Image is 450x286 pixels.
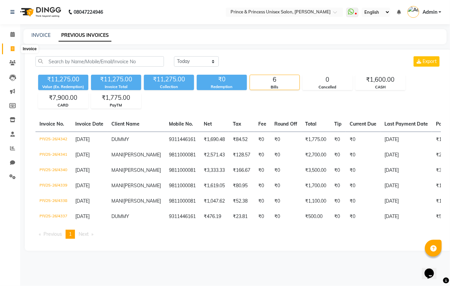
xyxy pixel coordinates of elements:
[254,132,270,147] td: ₹0
[350,121,376,127] span: Current Due
[270,194,301,209] td: ₹0
[91,93,141,102] div: ₹1,775.00
[346,209,380,224] td: ₹0
[301,163,330,178] td: ₹3,500.00
[38,93,88,102] div: ₹7,900.00
[75,152,90,158] span: [DATE]
[301,209,330,224] td: ₹500.00
[31,32,51,38] a: INVOICE
[75,213,90,219] span: [DATE]
[334,121,342,127] span: Tip
[111,136,129,142] span: DUMMY
[258,121,266,127] span: Fee
[17,3,63,21] img: logo
[200,178,229,194] td: ₹1,619.05
[74,3,103,21] b: 08047224946
[380,132,432,147] td: [DATE]
[301,132,330,147] td: ₹1,775.00
[270,163,301,178] td: ₹0
[301,147,330,163] td: ₹2,700.00
[346,147,380,163] td: ₹0
[35,230,441,239] nav: Pagination
[380,194,432,209] td: [DATE]
[330,132,346,147] td: ₹0
[35,194,71,209] td: PR/25-26/4338
[346,163,380,178] td: ₹0
[35,209,71,224] td: PR/25-26/4337
[35,163,71,178] td: PR/25-26/4340
[35,132,71,147] td: PR/25-26/4342
[254,194,270,209] td: ₹0
[274,121,297,127] span: Round Off
[204,121,212,127] span: Net
[250,84,299,90] div: Bills
[305,121,317,127] span: Total
[303,75,352,84] div: 0
[144,84,194,90] div: Collection
[75,183,90,189] span: [DATE]
[422,259,443,279] iframe: chat widget
[270,132,301,147] td: ₹0
[200,194,229,209] td: ₹1,047.62
[123,183,161,189] span: [PERSON_NAME]
[346,178,380,194] td: ₹0
[254,163,270,178] td: ₹0
[165,147,200,163] td: 9811000081
[91,102,141,108] div: PayTM
[165,132,200,147] td: 9311446161
[229,132,254,147] td: ₹84.52
[75,198,90,204] span: [DATE]
[229,178,254,194] td: ₹80.95
[254,209,270,224] td: ₹0
[75,167,90,173] span: [DATE]
[91,75,141,84] div: ₹11,275.00
[303,84,352,90] div: Cancelled
[165,194,200,209] td: 9811000081
[330,147,346,163] td: ₹0
[200,147,229,163] td: ₹2,571.43
[254,178,270,194] td: ₹0
[233,121,241,127] span: Tax
[270,209,301,224] td: ₹0
[59,29,111,42] a: PREVIOUS INVOICES
[197,75,247,84] div: ₹0
[346,194,380,209] td: ₹0
[423,58,437,64] span: Export
[123,152,161,158] span: [PERSON_NAME]
[111,152,123,158] span: MANI
[301,194,330,209] td: ₹1,100.00
[330,209,346,224] td: ₹0
[229,194,254,209] td: ₹52.38
[165,163,200,178] td: 9811000081
[35,178,71,194] td: PR/25-26/4339
[111,167,123,173] span: MANI
[200,209,229,224] td: ₹476.19
[229,209,254,224] td: ₹23.81
[69,231,72,237] span: 1
[200,132,229,147] td: ₹1,690.48
[38,75,88,84] div: ₹11,275.00
[165,209,200,224] td: 9311446161
[43,231,62,237] span: Previous
[123,198,161,204] span: [PERSON_NAME]
[330,194,346,209] td: ₹0
[380,163,432,178] td: [DATE]
[346,132,380,147] td: ₹0
[197,84,247,90] div: Redemption
[111,198,123,204] span: MANI
[111,121,140,127] span: Client Name
[111,213,129,219] span: DUMMY
[38,102,88,108] div: CARD
[384,121,428,127] span: Last Payment Date
[380,147,432,163] td: [DATE]
[356,75,405,84] div: ₹1,600.00
[169,121,193,127] span: Mobile No.
[75,136,90,142] span: [DATE]
[35,56,164,67] input: Search by Name/Mobile/Email/Invoice No
[21,45,38,53] div: Invoice
[254,147,270,163] td: ₹0
[229,147,254,163] td: ₹128.57
[39,121,64,127] span: Invoice No.
[270,147,301,163] td: ₹0
[380,209,432,224] td: [DATE]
